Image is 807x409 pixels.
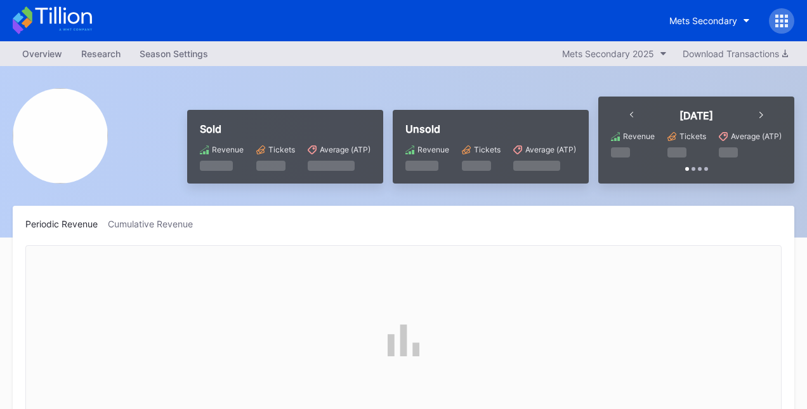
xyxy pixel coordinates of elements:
div: Mets Secondary 2025 [562,48,654,59]
div: Revenue [623,131,655,141]
a: Season Settings [130,44,218,63]
div: Mets Secondary [669,15,737,26]
div: [DATE] [679,109,713,122]
div: Tickets [679,131,706,141]
div: Sold [200,123,371,135]
div: Revenue [417,145,449,154]
a: Research [72,44,130,63]
button: Mets Secondary [660,9,759,32]
div: Download Transactions [683,48,788,59]
div: Periodic Revenue [25,218,108,229]
div: Tickets [474,145,501,154]
div: Tickets [268,145,295,154]
a: Overview [13,44,72,63]
button: Download Transactions [676,45,794,62]
div: Unsold [405,123,576,135]
button: Mets Secondary 2025 [556,45,673,62]
div: Average (ATP) [731,131,782,141]
div: Revenue [212,145,244,154]
div: Average (ATP) [525,145,576,154]
div: Cumulative Revenue [108,218,203,229]
div: Average (ATP) [320,145,371,154]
